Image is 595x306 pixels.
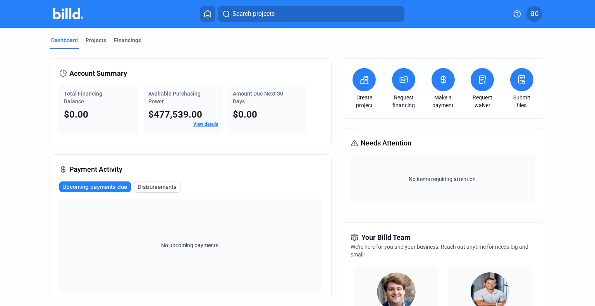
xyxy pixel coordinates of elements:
[233,109,257,120] span: $0.00
[53,8,84,19] img: Billd Company Logo
[64,109,88,120] span: $0.00
[134,181,181,193] button: Disbursements
[138,183,177,191] span: Disbursements
[64,91,102,104] span: Total Financing Balance
[218,6,404,22] button: Search projects
[193,121,218,127] a: View details
[51,36,78,44] div: Dashboard
[361,138,411,149] span: Needs Attention
[530,9,538,19] span: GC
[86,36,106,44] div: Projects
[390,94,417,109] a: Request financing
[62,183,127,191] span: Upcoming payments due
[469,94,496,109] a: Request waiver
[148,91,201,104] span: Available Purchasing Power
[430,94,457,109] a: Make a payment
[114,36,141,44] div: Financings
[69,68,127,79] span: Account Summary
[526,6,542,22] button: GC
[232,9,275,19] span: Search projects
[508,94,535,109] a: Submit files
[156,241,225,249] span: No upcoming payments.
[69,164,122,175] span: Payment Activity
[354,175,532,183] span: No items requiring attention.
[233,91,283,104] span: Amount Due Next 30 Days
[351,94,378,109] a: Create project
[351,244,528,258] span: We're here for you and your business. Reach out anytime for needs big and small!
[361,232,411,243] span: Your Billd Team
[59,181,131,192] button: Upcoming payments due
[148,109,202,120] span: $477,539.00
